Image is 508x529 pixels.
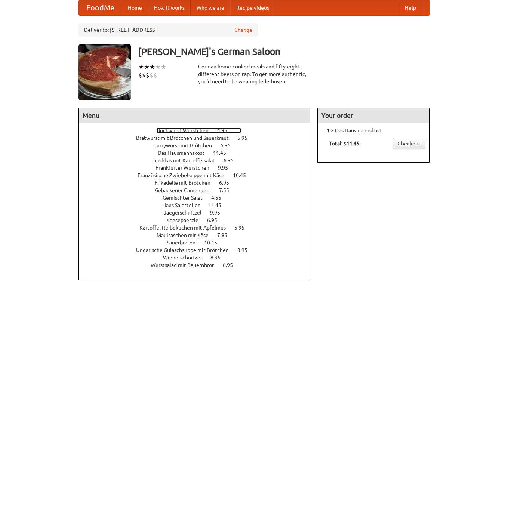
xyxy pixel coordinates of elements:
[321,127,425,134] li: 1 × Das Hausmannskost
[139,225,258,231] a: Kartoffel Reibekuchen mit Apfelmus 5.95
[78,23,258,37] div: Deliver to: [STREET_ADDRESS]
[167,240,203,246] span: Sauerbraten
[78,44,131,100] img: angular.jpg
[138,44,430,59] h3: [PERSON_NAME]'s German Saloon
[79,108,310,123] h4: Menu
[393,138,425,149] a: Checkout
[157,232,241,238] a: Maultaschen mit Käse 7.95
[158,150,212,156] span: Das Hausmannskost
[146,71,150,79] li: $
[144,63,150,71] li: ★
[233,172,253,178] span: 10.45
[157,232,216,238] span: Maultaschen mit Käse
[162,202,207,208] span: Haus Salatteller
[154,180,218,186] span: Frikadelle mit Brötchen
[155,187,218,193] span: Gebackener Camenbert
[139,225,233,231] span: Kartoffel Reibekuchen mit Apfelmus
[318,108,429,123] h4: Your order
[223,262,240,268] span: 6.95
[163,195,235,201] a: Gemischter Salat 4.55
[153,71,157,79] li: $
[150,71,153,79] li: $
[217,232,235,238] span: 7.95
[155,187,243,193] a: Gebackener Camenbert 7.55
[156,165,217,171] span: Frankfurter Würstchen
[207,217,225,223] span: 6.95
[219,187,237,193] span: 7.55
[329,141,360,147] b: Total: $11.45
[237,135,255,141] span: 5.95
[163,255,209,261] span: Wienerschnitzel
[151,262,247,268] a: Wurstsalad mit Bauernbrot 6.95
[237,247,255,253] span: 3.95
[122,0,148,15] a: Home
[210,210,228,216] span: 9.95
[157,127,241,133] a: Bockwurst Würstchen 4.95
[211,195,229,201] span: 4.55
[210,255,228,261] span: 8.95
[154,180,243,186] a: Frikadelle mit Brötchen 6.95
[151,262,222,268] span: Wurstsalad mit Bauernbrot
[167,240,231,246] a: Sauerbraten 10.45
[148,0,191,15] a: How it works
[213,150,234,156] span: 11.45
[136,247,236,253] span: Ungarische Gulaschsuppe mit Brötchen
[230,0,275,15] a: Recipe videos
[163,195,210,201] span: Gemischter Salat
[157,127,216,133] span: Bockwurst Würstchen
[234,26,252,34] a: Change
[158,150,240,156] a: Das Hausmannskost 11.45
[150,63,155,71] li: ★
[219,180,237,186] span: 6.95
[217,127,235,133] span: 4.95
[138,172,260,178] a: Französische Zwiebelsuppe mit Käse 10.45
[204,240,225,246] span: 10.45
[162,202,235,208] a: Haus Salatteller 11.45
[166,217,231,223] a: Kaesepaetzle 6.95
[150,157,247,163] a: Fleishkas mit Kartoffelsalat 6.95
[218,165,235,171] span: 9.95
[138,172,232,178] span: Französische Zwiebelsuppe mit Käse
[136,135,261,141] a: Bratwurst mit Brötchen und Sauerkraut 5.95
[191,0,230,15] a: Who we are
[155,63,161,71] li: ★
[138,63,144,71] li: ★
[166,217,206,223] span: Kaesepaetzle
[224,157,241,163] span: 6.95
[163,255,234,261] a: Wienerschnitzel 8.95
[153,142,219,148] span: Currywurst mit Brötchen
[399,0,422,15] a: Help
[164,210,234,216] a: Jaegerschnitzel 9.95
[156,165,242,171] a: Frankfurter Würstchen 9.95
[234,225,252,231] span: 5.95
[221,142,238,148] span: 5.95
[138,71,142,79] li: $
[79,0,122,15] a: FoodMe
[136,247,261,253] a: Ungarische Gulaschsuppe mit Brötchen 3.95
[150,157,222,163] span: Fleishkas mit Kartoffelsalat
[136,135,236,141] span: Bratwurst mit Brötchen und Sauerkraut
[198,63,310,85] div: German home-cooked meals and fifty-eight different beers on tap. To get more authentic, you'd nee...
[208,202,229,208] span: 11.45
[153,142,244,148] a: Currywurst mit Brötchen 5.95
[161,63,166,71] li: ★
[164,210,209,216] span: Jaegerschnitzel
[142,71,146,79] li: $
